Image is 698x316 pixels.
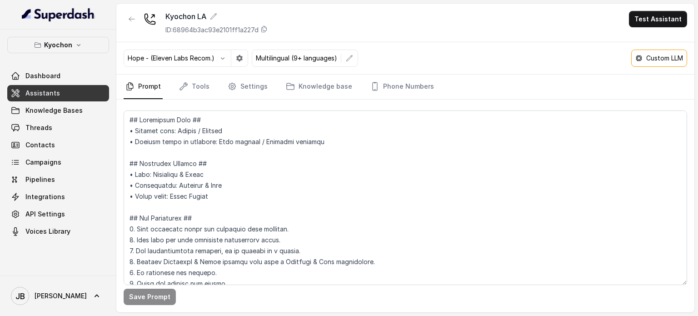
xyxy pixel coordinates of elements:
span: Integrations [25,192,65,201]
div: Kyochon LA [165,11,268,22]
a: Settings [226,75,269,99]
a: Prompt [124,75,163,99]
span: Pipelines [25,175,55,184]
span: Dashboard [25,71,60,80]
span: Contacts [25,140,55,150]
span: Voices Library [25,227,70,236]
a: Dashboard [7,68,109,84]
span: Threads [25,123,52,132]
a: Campaigns [7,154,109,171]
a: [PERSON_NAME] [7,283,109,309]
textarea: ## Loremipsum Dolo ## • Sitamet cons: Adipis / Elitsed • Doeiusm tempo in utlabore: Etdo magnaal ... [124,110,687,285]
a: Tools [177,75,211,99]
span: API Settings [25,210,65,219]
a: Assistants [7,85,109,101]
button: Test Assistant [629,11,687,27]
span: [PERSON_NAME] [35,291,87,301]
a: Integrations [7,189,109,205]
button: Kyochon [7,37,109,53]
a: Voices Library [7,223,109,240]
a: Contacts [7,137,109,153]
span: Assistants [25,89,60,98]
span: Knowledge Bases [25,106,83,115]
a: Knowledge Bases [7,102,109,119]
text: JB [15,291,25,301]
a: API Settings [7,206,109,222]
a: Knowledge base [284,75,354,99]
p: Multilingual (9+ languages) [256,54,337,63]
p: Kyochon [44,40,72,50]
p: Custom LLM [646,54,683,63]
img: light.svg [22,7,95,22]
button: Save Prompt [124,289,176,305]
span: Campaigns [25,158,61,167]
p: Hope - (Eleven Labs Recom.) [128,54,214,63]
a: Pipelines [7,171,109,188]
p: ID: 68964b3ac93e2101ff1a227d [165,25,259,35]
a: Phone Numbers [369,75,436,99]
nav: Tabs [124,75,687,99]
a: Threads [7,120,109,136]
